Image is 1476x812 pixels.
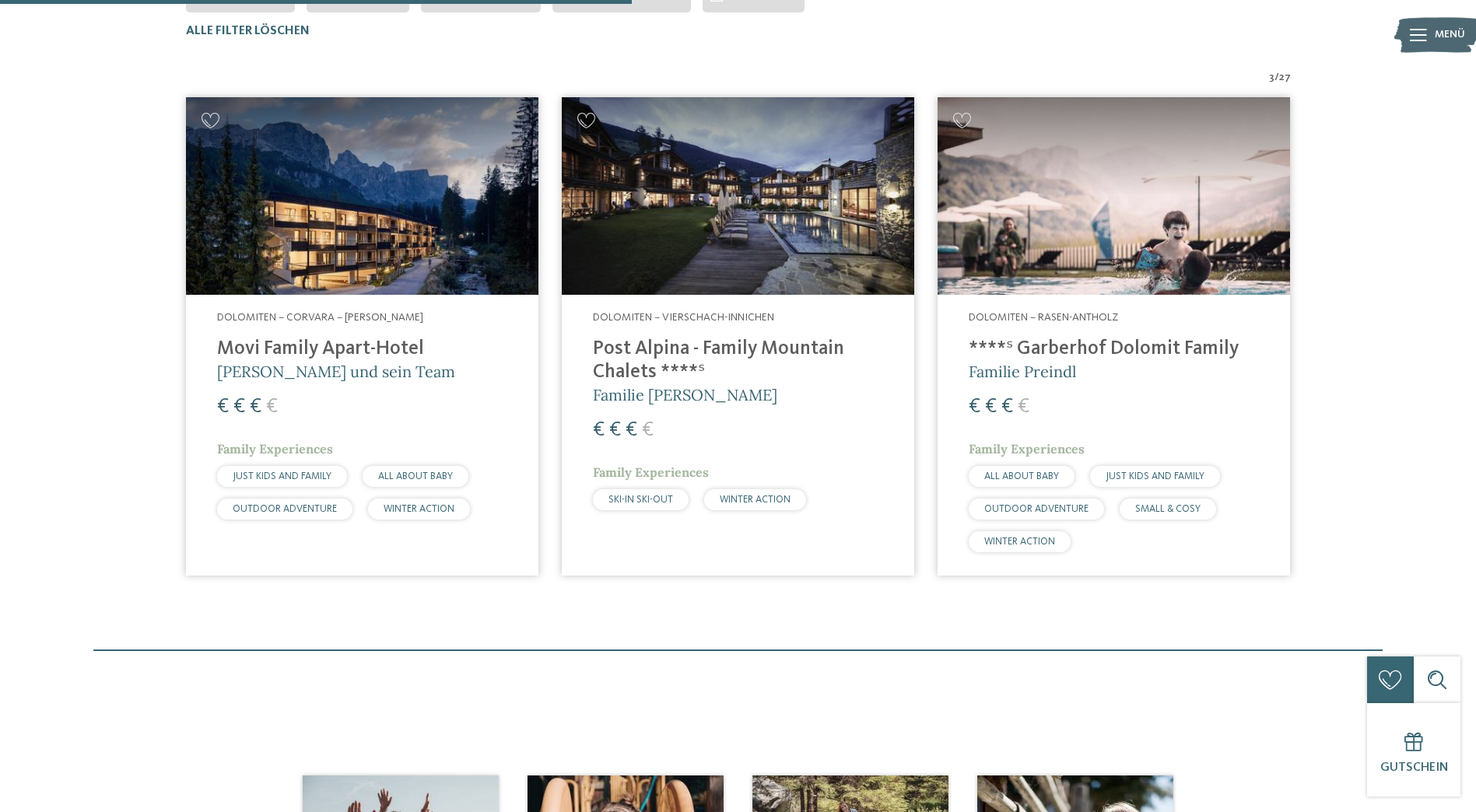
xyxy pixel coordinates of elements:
[969,362,1076,381] span: Familie Preindl
[969,397,980,417] span: €
[1367,703,1460,796] a: Gutschein
[233,397,245,417] span: €
[186,25,310,37] span: Alle Filter löschen
[969,441,1085,457] span: Family Experiences
[1001,397,1013,417] span: €
[642,420,654,440] span: €
[593,385,777,404] span: Familie [PERSON_NAME]
[969,338,1259,361] h4: ****ˢ Garberhof Dolomit Family
[938,97,1290,576] a: Familienhotels gesucht? Hier findet ihr die besten! Dolomiten – Rasen-Antholz ****ˢ Garberhof Dol...
[217,312,423,323] span: Dolomiten – Corvara – [PERSON_NAME]
[217,338,507,361] h4: Movi Family Apart-Hotel
[1274,70,1279,86] span: /
[984,504,1089,514] span: OUTDOOR ADVENTURE
[720,495,791,505] span: WINTER ACTION
[217,362,455,381] span: [PERSON_NAME] und sein Team
[593,312,774,323] span: Dolomiten – Vierschach-Innichen
[250,397,261,417] span: €
[186,97,538,576] a: Familienhotels gesucht? Hier findet ihr die besten! Dolomiten – Corvara – [PERSON_NAME] Movi Fami...
[186,97,538,296] img: Familienhotels gesucht? Hier findet ihr die besten!
[593,338,883,384] h4: Post Alpina - Family Mountain Chalets ****ˢ
[593,464,709,480] span: Family Experiences
[233,504,337,514] span: OUTDOOR ADVENTURE
[609,420,621,440] span: €
[1018,397,1029,417] span: €
[1380,761,1448,774] span: Gutschein
[266,397,278,417] span: €
[938,97,1290,296] img: Familienhotels gesucht? Hier findet ihr die besten!
[1106,471,1204,481] span: JUST KIDS AND FAMILY
[1269,70,1274,86] span: 3
[984,471,1059,481] span: ALL ABOUT BABY
[217,397,229,417] span: €
[1135,504,1201,514] span: SMALL & COSY
[985,397,997,417] span: €
[626,420,637,440] span: €
[217,441,333,457] span: Family Experiences
[984,537,1055,547] span: WINTER ACTION
[562,97,914,296] img: Post Alpina - Family Mountain Chalets ****ˢ
[562,97,914,576] a: Familienhotels gesucht? Hier findet ihr die besten! Dolomiten – Vierschach-Innichen Post Alpina -...
[378,471,453,481] span: ALL ABOUT BABY
[608,495,673,505] span: SKI-IN SKI-OUT
[384,504,454,514] span: WINTER ACTION
[233,471,331,481] span: JUST KIDS AND FAMILY
[593,420,605,440] span: €
[1279,70,1291,86] span: 27
[969,312,1118,323] span: Dolomiten – Rasen-Antholz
